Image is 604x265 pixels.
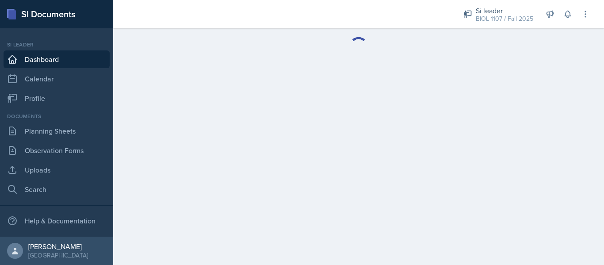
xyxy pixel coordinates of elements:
[4,161,110,179] a: Uploads
[28,242,88,251] div: [PERSON_NAME]
[4,212,110,230] div: Help & Documentation
[4,112,110,120] div: Documents
[4,70,110,88] a: Calendar
[476,5,533,16] div: Si leader
[4,89,110,107] a: Profile
[4,181,110,198] a: Search
[28,251,88,260] div: [GEOGRAPHIC_DATA]
[4,50,110,68] a: Dashboard
[4,142,110,159] a: Observation Forms
[476,14,533,23] div: BIOL 1107 / Fall 2025
[4,122,110,140] a: Planning Sheets
[4,41,110,49] div: Si leader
